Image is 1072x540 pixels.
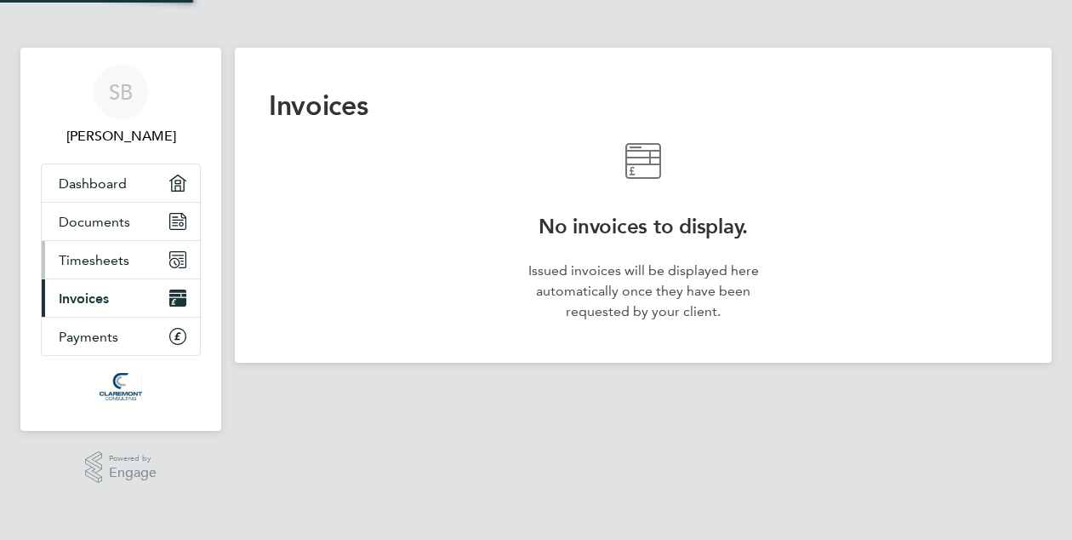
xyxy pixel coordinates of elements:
span: Timesheets [59,252,129,268]
h2: No invoices to display. [521,213,766,240]
span: Engage [109,466,157,480]
span: Payments [59,329,118,345]
span: Documents [59,214,130,230]
a: Payments [42,318,200,355]
a: Documents [42,203,200,240]
span: Invoices [59,290,109,307]
a: Go to home page [41,373,201,400]
nav: Main navigation [20,48,221,431]
a: Powered byEngage [85,451,157,484]
span: Simon Burdett [41,126,201,146]
a: SB[PERSON_NAME] [41,65,201,146]
a: Invoices [42,279,200,317]
img: claremontconsulting1-logo-retina.png [100,373,141,400]
span: Dashboard [59,175,127,192]
a: Timesheets [42,241,200,279]
p: Issued invoices will be displayed here automatically once they have been requested by your client. [521,261,766,322]
span: Powered by [109,451,157,466]
a: Dashboard [42,164,200,202]
h2: Invoices [269,89,1018,123]
span: SB [109,81,133,103]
